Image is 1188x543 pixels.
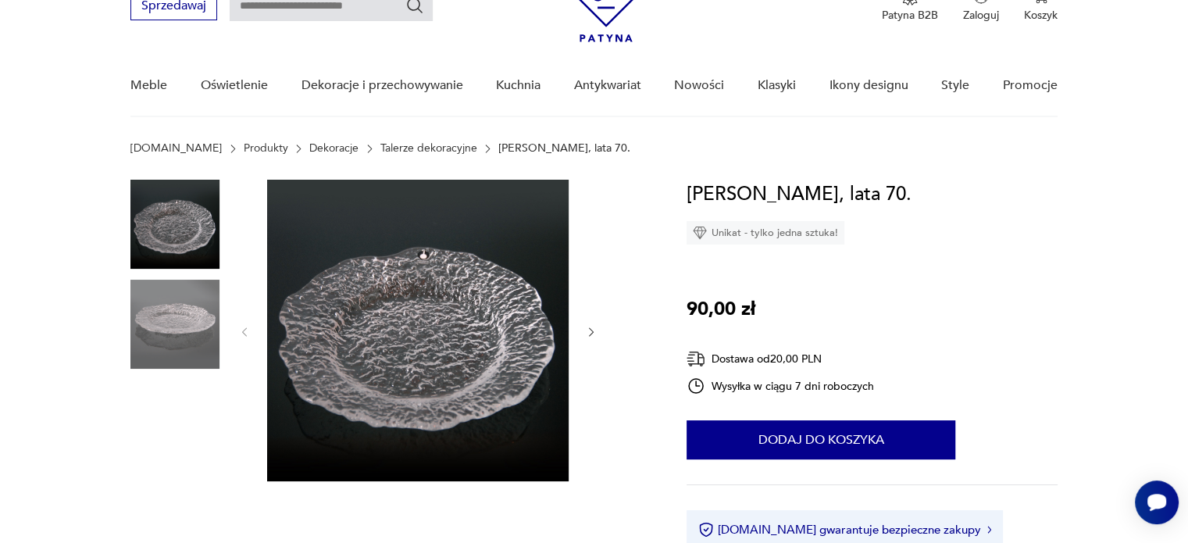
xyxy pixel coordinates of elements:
[987,526,992,534] img: Ikona strzałki w prawo
[267,180,569,481] img: Zdjęcie produktu Paterka lodowa Pukeberg, lata 70.
[1003,55,1058,116] a: Promocje
[941,55,969,116] a: Style
[380,142,477,155] a: Talerze dekoracyjne
[687,180,912,209] h1: [PERSON_NAME], lata 70.
[309,142,359,155] a: Dekoracje
[758,55,796,116] a: Klasyki
[301,55,462,116] a: Dekoracje i przechowywanie
[130,55,167,116] a: Meble
[574,55,641,116] a: Antykwariat
[882,8,938,23] p: Patyna B2B
[687,349,705,369] img: Ikona dostawy
[498,142,630,155] p: [PERSON_NAME], lata 70.
[130,2,217,13] a: Sprzedawaj
[698,522,714,538] img: Ikona certyfikatu
[829,55,908,116] a: Ikony designu
[201,55,268,116] a: Oświetlenie
[687,377,874,395] div: Wysyłka w ciągu 7 dni roboczych
[130,280,219,369] img: Zdjęcie produktu Paterka lodowa Pukeberg, lata 70.
[963,8,999,23] p: Zaloguj
[1135,480,1179,524] iframe: Smartsupp widget button
[687,420,955,459] button: Dodaj do koszyka
[693,226,707,240] img: Ikona diamentu
[698,522,991,538] button: [DOMAIN_NAME] gwarantuje bezpieczne zakupy
[130,180,219,269] img: Zdjęcie produktu Paterka lodowa Pukeberg, lata 70.
[130,142,222,155] a: [DOMAIN_NAME]
[496,55,540,116] a: Kuchnia
[674,55,724,116] a: Nowości
[687,349,874,369] div: Dostawa od 20,00 PLN
[1024,8,1058,23] p: Koszyk
[244,142,288,155] a: Produkty
[687,295,755,324] p: 90,00 zł
[687,221,844,245] div: Unikat - tylko jedna sztuka!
